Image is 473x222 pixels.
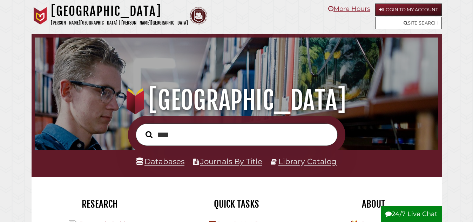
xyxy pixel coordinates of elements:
a: Databases [136,157,184,166]
img: Calvin University [32,7,49,25]
a: More Hours [328,5,370,13]
a: Journals By Title [200,157,262,166]
a: Site Search [375,17,442,29]
h1: [GEOGRAPHIC_DATA] [51,4,188,19]
a: Library Catalog [278,157,337,166]
h2: Quick Tasks [174,198,300,210]
img: Calvin Theological Seminary [190,7,207,25]
h2: About [310,198,437,210]
p: [PERSON_NAME][GEOGRAPHIC_DATA] | [PERSON_NAME][GEOGRAPHIC_DATA] [51,19,188,27]
h1: [GEOGRAPHIC_DATA] [42,85,431,116]
a: Login to My Account [375,4,442,16]
button: Search [142,129,156,140]
h2: Research [37,198,163,210]
i: Search [146,131,153,139]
